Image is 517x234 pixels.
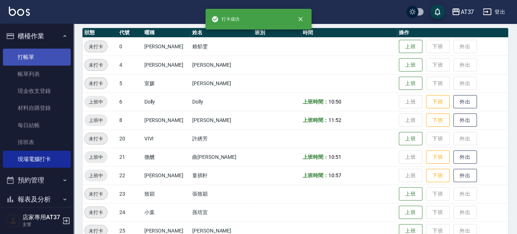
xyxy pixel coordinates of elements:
span: 10:51 [328,154,341,160]
td: [PERSON_NAME] [143,37,190,56]
td: [PERSON_NAME] [190,56,253,74]
td: 8 [117,111,143,129]
span: 未打卡 [85,61,107,69]
button: 上班 [399,58,422,72]
button: 外出 [453,150,477,164]
b: 上班時間： [303,117,328,123]
a: 每日結帳 [3,117,71,134]
img: Person [6,213,21,228]
a: 帳單列表 [3,66,71,83]
span: 未打卡 [85,209,107,216]
td: 室媛 [143,74,190,92]
a: 現場電腦打卡 [3,151,71,168]
td: [PERSON_NAME] [143,56,190,74]
button: save [430,4,445,19]
button: 下班 [426,95,450,109]
button: 下班 [426,169,450,182]
button: 外出 [453,95,477,109]
b: 上班時間： [303,99,328,105]
span: 上班中 [84,98,108,106]
td: 20 [117,129,143,148]
td: Dolly [190,92,253,111]
button: 上班 [399,206,422,219]
button: 上班 [399,40,422,53]
div: AT37 [460,7,474,17]
td: [PERSON_NAME] [190,74,253,92]
span: 11:52 [328,117,341,123]
p: 主管 [22,221,60,228]
th: 暱稱 [143,28,190,38]
button: close [292,11,309,27]
td: 23 [117,185,143,203]
button: 下班 [426,113,450,127]
span: 打卡成功 [211,15,239,23]
td: 0 [117,37,143,56]
th: 狀態 [82,28,117,38]
button: 外出 [453,113,477,127]
td: [PERSON_NAME] [143,166,190,185]
button: 登出 [480,5,508,19]
a: 材料自購登錄 [3,99,71,116]
td: 賴郁雯 [190,37,253,56]
td: 微醺 [143,148,190,166]
th: 代號 [117,28,143,38]
th: 時間 [301,28,397,38]
td: 21 [117,148,143,166]
button: 上班 [399,132,422,146]
td: 小葉 [143,203,190,221]
td: 許綉芳 [190,129,253,148]
td: 5 [117,74,143,92]
button: 櫃檯作業 [3,27,71,46]
a: 排班表 [3,134,71,151]
a: 打帳單 [3,49,71,66]
span: 上班中 [84,116,108,124]
td: 孫培宜 [190,203,253,221]
button: 上班 [399,187,422,201]
span: 未打卡 [85,80,107,87]
th: 操作 [397,28,508,38]
b: 上班時間： [303,172,328,178]
b: 上班時間： [303,154,328,160]
a: 現金收支登錄 [3,83,71,99]
td: 童祺軒 [190,166,253,185]
button: 預約管理 [3,171,71,190]
td: [PERSON_NAME] [190,111,253,129]
td: 致穎 [143,185,190,203]
button: 報表及分析 [3,190,71,209]
img: Logo [9,7,30,16]
span: 未打卡 [85,43,107,50]
button: AT37 [449,4,477,20]
th: 姓名 [190,28,253,38]
td: 24 [117,203,143,221]
td: 4 [117,56,143,74]
button: 上班 [399,77,422,90]
span: 未打卡 [85,190,107,198]
span: 10:57 [328,172,341,178]
h5: 店家專用AT37 [22,214,60,221]
td: 6 [117,92,143,111]
td: 曲[PERSON_NAME] [190,148,253,166]
span: 10:50 [328,99,341,105]
td: VIVI [143,129,190,148]
td: [PERSON_NAME] [143,111,190,129]
span: 上班中 [84,172,108,179]
td: 張致穎 [190,185,253,203]
button: 下班 [426,150,450,164]
span: 未打卡 [85,135,107,143]
td: 22 [117,166,143,185]
td: Dolly [143,92,190,111]
span: 上班中 [84,153,108,161]
button: 外出 [453,169,477,182]
th: 班別 [253,28,301,38]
